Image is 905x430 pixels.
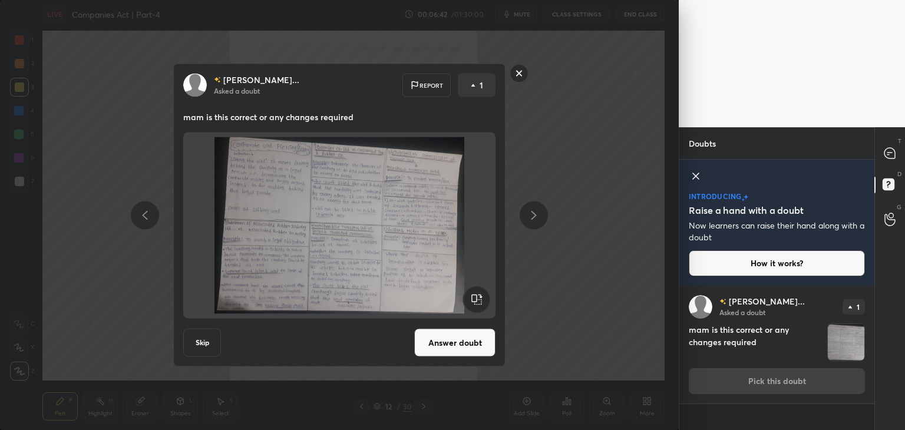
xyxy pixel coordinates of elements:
img: no-rating-badge.077c3623.svg [214,77,221,83]
p: introducing [689,193,742,200]
p: Doubts [679,128,725,159]
h4: mam is this correct or any changes required [689,323,823,361]
button: How it works? [689,250,865,276]
img: large-star.026637fe.svg [744,194,748,200]
p: [PERSON_NAME]... [729,297,805,306]
h5: Raise a hand with a doubt [689,203,804,217]
button: Answer doubt [414,329,496,357]
img: small-star.76a44327.svg [742,198,745,201]
p: 1 [480,80,483,91]
p: [PERSON_NAME]... [223,75,299,85]
img: 1756967878HM6AVO.jpg [197,137,481,314]
p: Asked a doubt [719,307,765,317]
p: 1 [857,303,860,310]
img: 1756967878HM6AVO.jpg [828,324,864,360]
div: Report [402,74,451,97]
p: G [897,203,901,211]
p: Now learners can raise their hand along with a doubt [689,220,865,243]
div: grid [679,286,874,430]
p: Asked a doubt [214,86,260,95]
button: Skip [183,329,221,357]
img: default.png [689,295,712,319]
p: T [898,137,901,145]
p: mam is this correct or any changes required [183,111,496,123]
p: D [897,170,901,178]
img: no-rating-badge.077c3623.svg [719,299,726,305]
img: default.png [183,74,207,97]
